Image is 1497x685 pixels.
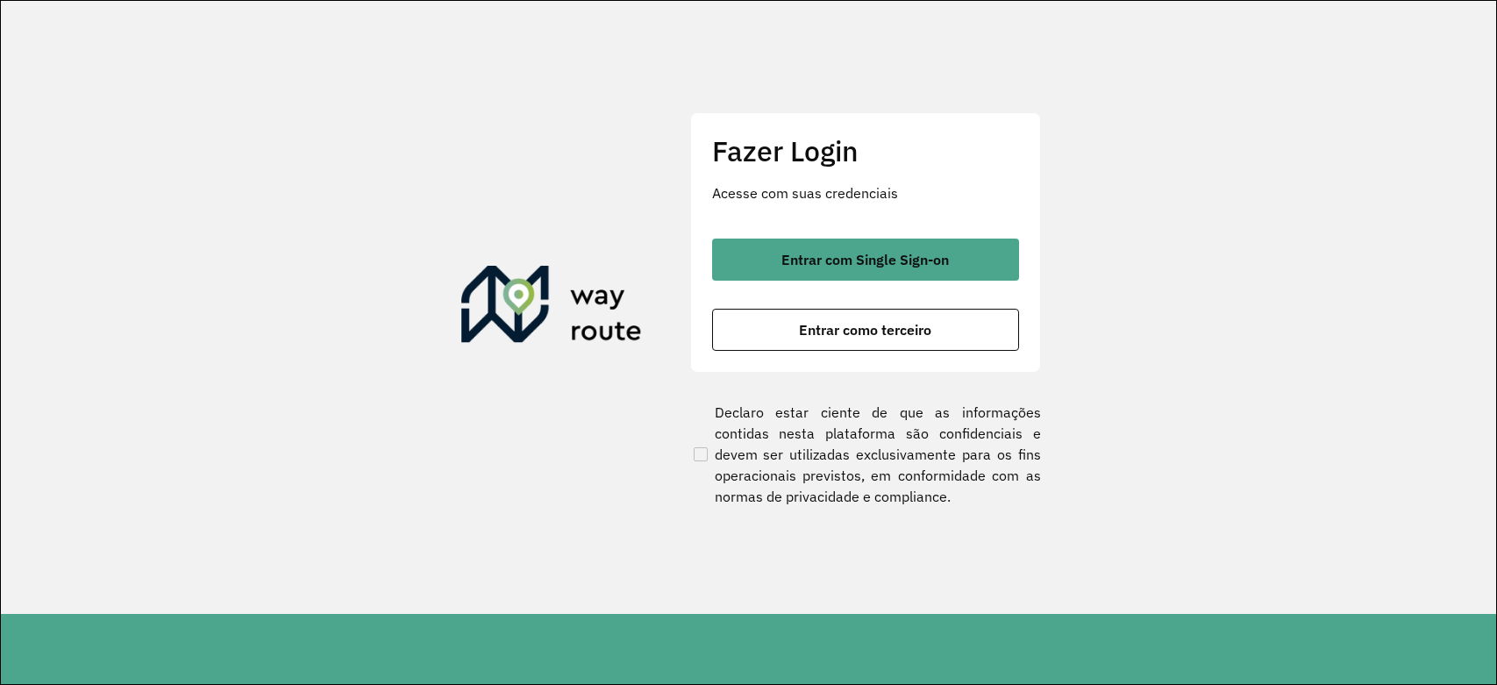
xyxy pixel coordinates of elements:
[712,134,1019,168] h2: Fazer Login
[461,266,642,350] img: Roteirizador AmbevTech
[712,309,1019,351] button: button
[712,182,1019,203] p: Acesse com suas credenciais
[799,323,931,337] span: Entrar como terceiro
[690,402,1041,507] label: Declaro estar ciente de que as informações contidas nesta plataforma são confidenciais e devem se...
[781,253,949,267] span: Entrar com Single Sign-on
[712,239,1019,281] button: button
